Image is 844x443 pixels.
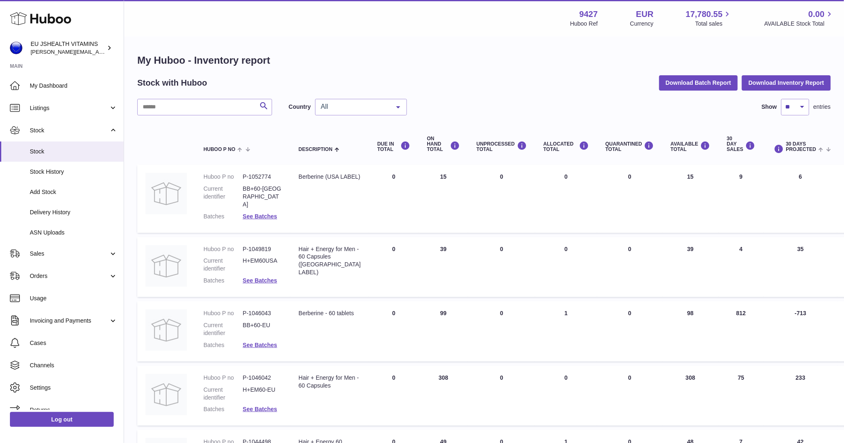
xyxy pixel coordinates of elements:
td: 15 [418,165,468,232]
span: [PERSON_NAME][EMAIL_ADDRESS][DOMAIN_NAME] [31,48,166,55]
dt: Batches [203,341,243,349]
div: Berberine - 60 tablets [299,309,361,317]
span: Huboo P no [203,147,235,152]
dd: P-1046042 [243,374,282,382]
span: Listings [30,104,109,112]
dt: Current identifier [203,185,243,208]
a: Log out [10,412,114,427]
button: Download Batch Report [659,75,738,90]
span: My Dashboard [30,82,117,90]
div: DUE IN TOTAL [377,141,410,152]
dt: Current identifier [203,386,243,402]
span: Stock [30,148,117,156]
img: product image [146,374,187,415]
span: Delivery History [30,208,117,216]
td: 0 [468,301,535,362]
img: laura@jessicasepel.com [10,42,22,54]
a: See Batches [243,213,277,220]
a: See Batches [243,277,277,284]
h2: Stock with Huboo [137,77,207,89]
td: 0 [468,237,535,297]
td: 98 [662,301,719,362]
span: Returns [30,406,117,414]
td: 0 [535,237,597,297]
dt: Huboo P no [203,245,243,253]
span: Stock History [30,168,117,176]
span: 30 DAYS PROJECTED [786,141,816,152]
div: Berberine (USA LABEL) [299,173,361,181]
td: 0 [369,237,418,297]
strong: EUR [636,9,653,20]
div: QUARANTINED Total [605,141,654,152]
dd: H+EM60-EU [243,386,282,402]
td: 0 [535,366,597,426]
span: 0 [628,374,631,381]
label: Show [762,103,777,111]
span: 0 [628,173,631,180]
div: Hair + Energy for Men - 60 Capsules [299,374,361,390]
span: entries [813,103,831,111]
dt: Batches [203,213,243,220]
td: 0 [369,366,418,426]
span: Invoicing and Payments [30,317,109,325]
span: 17,780.55 [686,9,722,20]
dt: Huboo P no [203,173,243,181]
div: ON HAND Total [427,136,460,153]
td: 812 [719,301,764,362]
div: Currency [630,20,654,28]
img: product image [146,245,187,287]
td: 308 [418,366,468,426]
dd: BB+60-[GEOGRAPHIC_DATA] [243,185,282,208]
td: -713 [764,301,838,362]
span: AVAILABLE Stock Total [764,20,834,28]
span: 0.00 [808,9,825,20]
span: 0 [628,246,631,252]
a: See Batches [243,342,277,348]
div: Hair + Energy for Men - 60 Capsules ([GEOGRAPHIC_DATA] LABEL) [299,245,361,277]
td: 15 [662,165,719,232]
td: 35 [764,237,838,297]
dt: Huboo P no [203,309,243,317]
div: AVAILABLE Total [671,141,710,152]
td: 0 [535,165,597,232]
button: Download Inventory Report [742,75,831,90]
td: 9 [719,165,764,232]
span: ASN Uploads [30,229,117,237]
span: Description [299,147,332,152]
span: Add Stock [30,188,117,196]
span: Settings [30,384,117,392]
td: 4 [719,237,764,297]
span: All [319,103,390,111]
dd: P-1046043 [243,309,282,317]
span: Cases [30,339,117,347]
div: UNPROCESSED Total [476,141,527,152]
img: product image [146,309,187,351]
h1: My Huboo - Inventory report [137,54,831,67]
dt: Current identifier [203,321,243,337]
dt: Batches [203,277,243,285]
dt: Huboo P no [203,374,243,382]
span: Sales [30,250,109,258]
td: 6 [764,165,838,232]
a: 17,780.55 Total sales [686,9,732,28]
span: Channels [30,362,117,369]
td: 75 [719,366,764,426]
td: 39 [662,237,719,297]
td: 99 [418,301,468,362]
div: Huboo Ref [570,20,598,28]
dd: BB+60-EU [243,321,282,337]
td: 233 [764,366,838,426]
dd: P-1049819 [243,245,282,253]
div: EU JSHEALTH VITAMINS [31,40,105,56]
img: product image [146,173,187,214]
strong: 9427 [579,9,598,20]
span: 0 [628,310,631,316]
td: 0 [468,366,535,426]
dd: P-1052774 [243,173,282,181]
td: 39 [418,237,468,297]
dt: Current identifier [203,257,243,273]
a: 0.00 AVAILABLE Stock Total [764,9,834,28]
dt: Batches [203,405,243,413]
td: 0 [468,165,535,232]
td: 0 [369,165,418,232]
